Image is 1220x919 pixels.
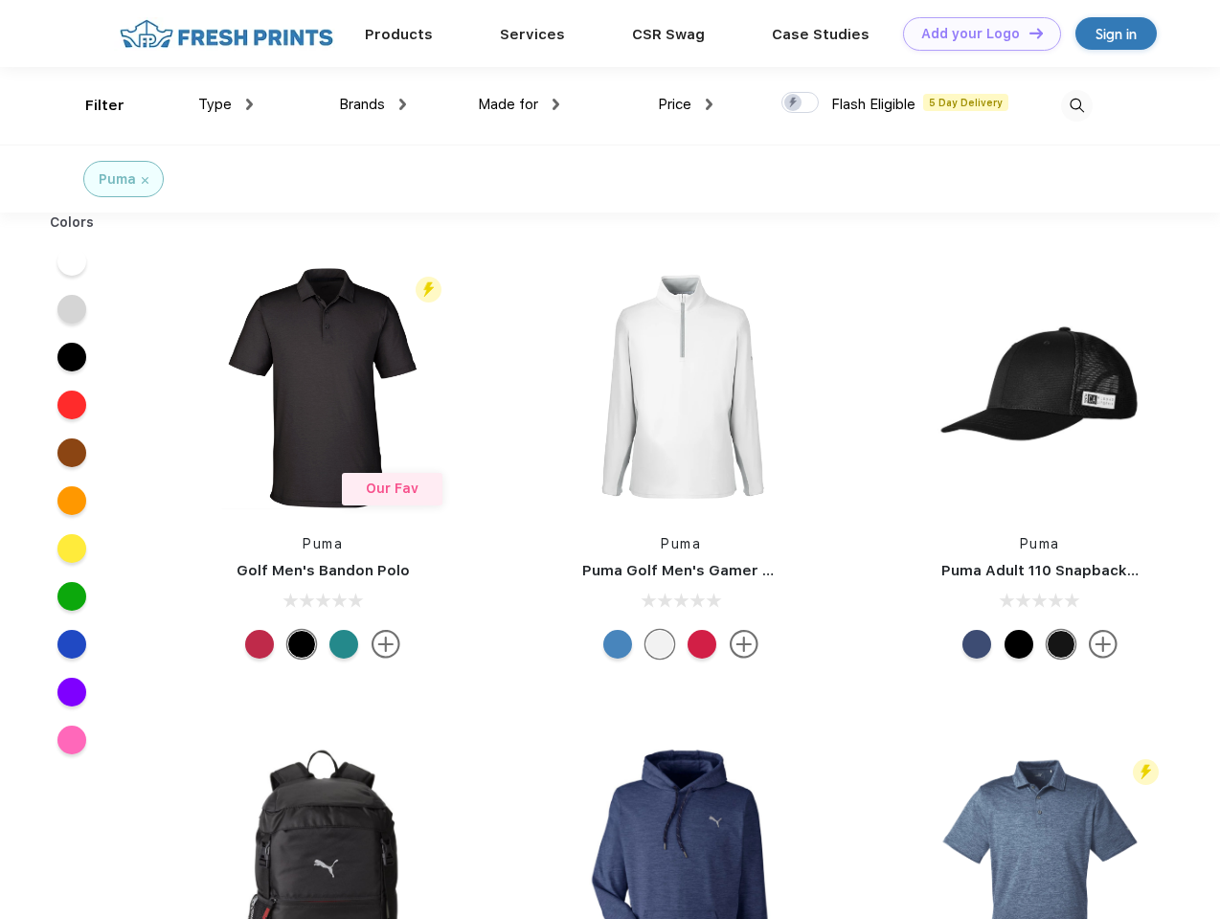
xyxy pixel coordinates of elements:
[114,17,339,51] img: fo%20logo%202.webp
[1005,630,1033,659] div: Pma Blk Pma Blk
[658,96,691,113] span: Price
[913,260,1167,515] img: func=resize&h=266
[198,96,232,113] span: Type
[372,630,400,659] img: more.svg
[399,99,406,110] img: dropdown.png
[632,26,705,43] a: CSR Swag
[478,96,538,113] span: Made for
[962,630,991,659] div: Peacoat Qut Shd
[554,260,808,515] img: func=resize&h=266
[237,562,410,579] a: Golf Men's Bandon Polo
[246,99,253,110] img: dropdown.png
[553,99,559,110] img: dropdown.png
[245,630,274,659] div: Ski Patrol
[706,99,712,110] img: dropdown.png
[35,213,109,233] div: Colors
[329,630,358,659] div: Green Lagoon
[416,277,441,303] img: flash_active_toggle.svg
[1047,630,1075,659] div: Pma Blk with Pma Blk
[923,94,1008,111] span: 5 Day Delivery
[1133,759,1159,785] img: flash_active_toggle.svg
[339,96,385,113] span: Brands
[366,481,418,496] span: Our Fav
[1075,17,1157,50] a: Sign in
[688,630,716,659] div: Ski Patrol
[730,630,758,659] img: more.svg
[287,630,316,659] div: Puma Black
[1089,630,1118,659] img: more.svg
[142,177,148,184] img: filter_cancel.svg
[603,630,632,659] div: Bright Cobalt
[661,536,701,551] a: Puma
[1020,536,1060,551] a: Puma
[1061,90,1093,122] img: desktop_search.svg
[500,26,565,43] a: Services
[303,536,343,551] a: Puma
[85,95,124,117] div: Filter
[582,562,885,579] a: Puma Golf Men's Gamer Golf Quarter-Zip
[365,26,433,43] a: Products
[99,169,136,190] div: Puma
[921,26,1020,42] div: Add your Logo
[1029,28,1043,38] img: DT
[831,96,915,113] span: Flash Eligible
[195,260,450,515] img: func=resize&h=266
[645,630,674,659] div: Bright White
[1096,23,1137,45] div: Sign in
